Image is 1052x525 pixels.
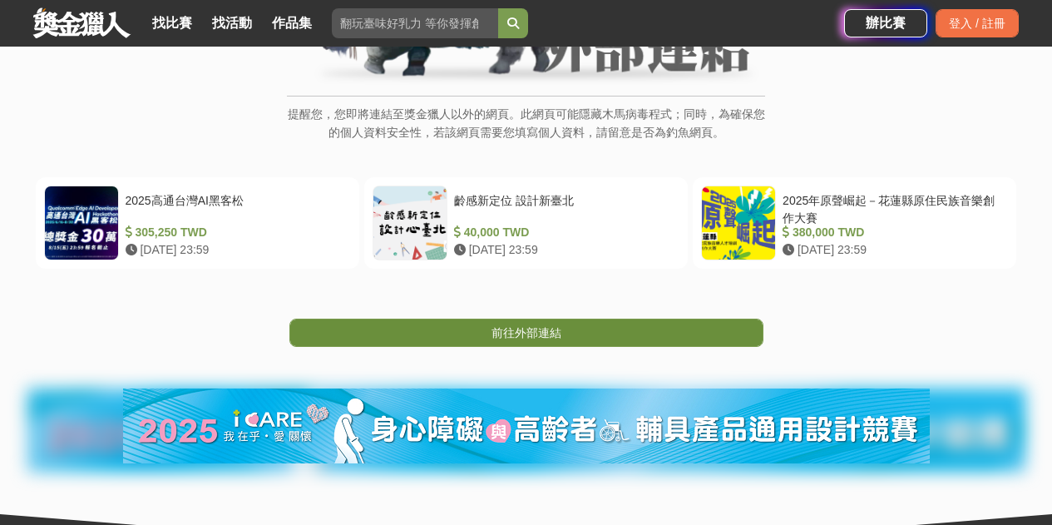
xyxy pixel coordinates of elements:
input: 翻玩臺味好乳力 等你發揮創意！ [332,8,498,38]
a: 找活動 [205,12,259,35]
a: 找比賽 [146,12,199,35]
div: [DATE] 23:59 [126,241,344,259]
div: [DATE] 23:59 [454,241,673,259]
div: 登入 / 註冊 [936,9,1019,37]
a: 作品集 [265,12,319,35]
div: 305,250 TWD [126,224,344,241]
a: 2025年原聲崛起－花蓮縣原住民族音樂創作大賽 380,000 TWD [DATE] 23:59 [693,177,1016,269]
a: 前往外部連結 [289,319,763,347]
div: 齡感新定位 設計新臺北 [454,192,673,224]
a: 2025高通台灣AI黑客松 305,250 TWD [DATE] 23:59 [36,177,359,269]
div: 2025年原聲崛起－花蓮縣原住民族音樂創作大賽 [783,192,1001,224]
span: 前往外部連結 [491,326,561,339]
img: 82ada7f3-464c-43f2-bb4a-5bc5a90ad784.jpg [123,389,930,463]
a: 齡感新定位 設計新臺北 40,000 TWD [DATE] 23:59 [364,177,688,269]
div: [DATE] 23:59 [783,241,1001,259]
div: 380,000 TWD [783,224,1001,241]
div: 2025高通台灣AI黑客松 [126,192,344,224]
a: 辦比賽 [844,9,927,37]
p: 提醒您，您即將連結至獎金獵人以外的網頁。此網頁可能隱藏木馬病毒程式；同時，為確保您的個人資料安全性，若該網頁需要您填寫個人資料，請留意是否為釣魚網頁。 [287,105,765,159]
div: 40,000 TWD [454,224,673,241]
